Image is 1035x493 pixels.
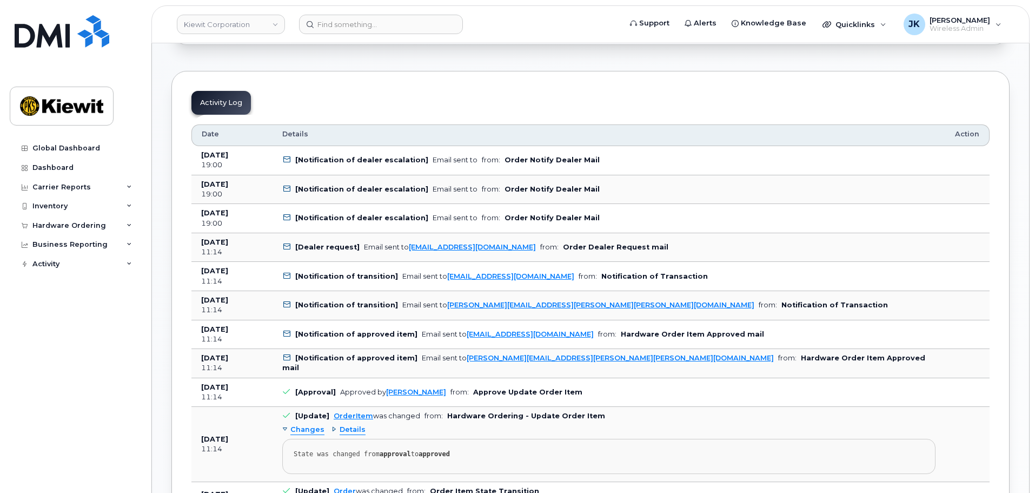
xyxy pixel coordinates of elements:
b: [Dealer request] [295,243,360,251]
b: [DATE] [201,354,228,362]
span: Details [340,425,366,435]
b: [Notification of approved item] [295,330,417,338]
div: Email sent to [364,243,536,251]
div: 11:14 [201,277,263,286]
b: [DATE] [201,296,228,304]
div: 11:14 [201,247,263,257]
span: Knowledge Base [741,18,806,29]
span: from: [759,301,777,309]
div: 19:00 [201,189,263,199]
b: Order Notify Dealer Mail [505,156,600,164]
a: Support [622,12,677,34]
span: Details [282,129,308,139]
b: [DATE] [201,435,228,443]
b: Notification of Transaction [601,272,708,280]
b: Hardware Order Item Approved mail [621,330,764,338]
div: Email sent to [422,330,594,338]
span: JK [908,18,920,31]
span: from: [450,388,469,396]
b: [DATE] [201,238,228,246]
div: 11:14 [201,444,263,454]
div: Quicklinks [815,14,894,35]
strong: approved [419,450,450,458]
div: 11:14 [201,305,263,315]
div: 11:14 [201,363,263,373]
b: Notification of Transaction [781,301,888,309]
div: Email sent to [433,185,477,193]
span: from: [482,156,500,164]
b: [DATE] [201,325,228,333]
a: Alerts [677,12,724,34]
div: Email sent to [422,354,774,362]
span: Alerts [694,18,716,29]
span: Quicklinks [835,20,875,29]
b: Order Notify Dealer Mail [505,214,600,222]
div: Email sent to [402,272,574,280]
div: 11:14 [201,334,263,344]
div: Email sent to [402,301,754,309]
b: [Notification of transition] [295,301,398,309]
b: Order Dealer Request mail [563,243,668,251]
b: Order Notify Dealer Mail [505,185,600,193]
b: [DATE] [201,383,228,391]
div: 19:00 [201,160,263,170]
span: Date [202,129,219,139]
div: State was changed from to [294,450,924,458]
b: [DATE] [201,180,228,188]
b: [DATE] [201,209,228,217]
div: was changed [334,412,420,420]
b: [Notification of approved item] [295,354,417,362]
span: from: [482,214,500,222]
div: 11:14 [201,392,263,402]
span: from: [579,272,597,280]
span: from: [778,354,797,362]
a: [PERSON_NAME][EMAIL_ADDRESS][PERSON_NAME][PERSON_NAME][DOMAIN_NAME] [467,354,774,362]
div: Email sent to [433,156,477,164]
a: OrderItem [334,412,373,420]
b: [Notification of dealer escalation] [295,214,428,222]
b: [Notification of dealer escalation] [295,156,428,164]
th: Action [945,124,990,146]
b: [Notification of dealer escalation] [295,185,428,193]
span: from: [598,330,616,338]
b: [Update] [295,412,329,420]
b: [Approval] [295,388,336,396]
b: [DATE] [201,151,228,159]
strong: approval [380,450,411,458]
a: Knowledge Base [724,12,814,34]
a: [EMAIL_ADDRESS][DOMAIN_NAME] [467,330,594,338]
span: Support [639,18,669,29]
span: [PERSON_NAME] [930,16,990,24]
b: [Notification of transition] [295,272,398,280]
iframe: Messenger Launcher [988,446,1027,485]
a: [PERSON_NAME][EMAIL_ADDRESS][PERSON_NAME][PERSON_NAME][DOMAIN_NAME] [447,301,754,309]
b: Hardware Ordering - Update Order Item [447,412,605,420]
span: Changes [290,425,324,435]
span: from: [424,412,443,420]
a: [EMAIL_ADDRESS][DOMAIN_NAME] [409,243,536,251]
span: from: [482,185,500,193]
div: 19:00 [201,219,263,228]
a: Kiewit Corporation [177,15,285,34]
span: from: [540,243,559,251]
input: Find something... [299,15,463,34]
div: Approved by [340,388,446,396]
a: [EMAIL_ADDRESS][DOMAIN_NAME] [447,272,574,280]
a: [PERSON_NAME] [386,388,446,396]
span: Wireless Admin [930,24,990,33]
div: Email sent to [433,214,477,222]
b: Approve Update Order Item [473,388,582,396]
div: Jamie Krussel [896,14,1009,35]
b: [DATE] [201,267,228,275]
